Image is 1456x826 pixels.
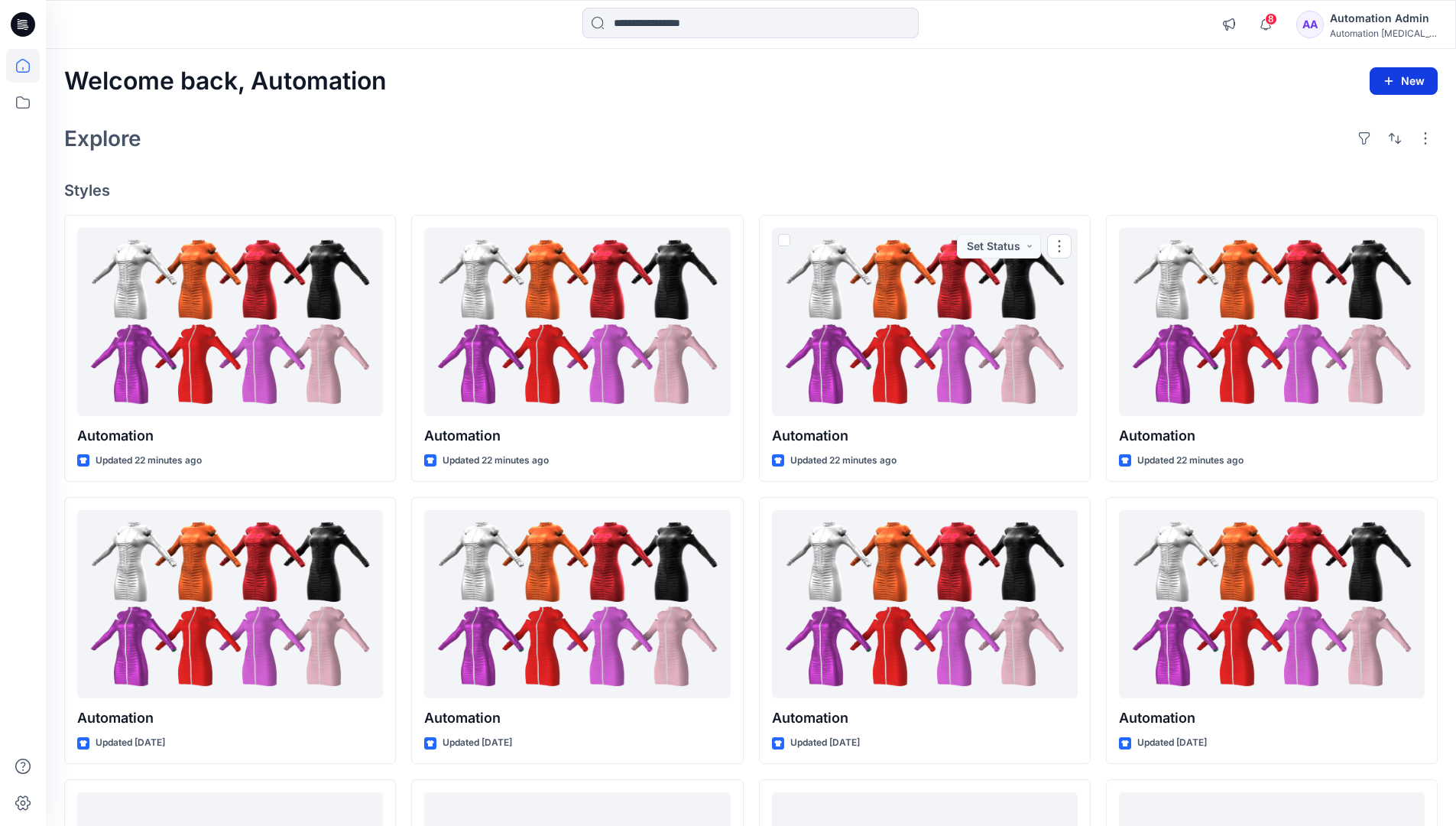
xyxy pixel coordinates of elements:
[1137,735,1207,751] p: Updated [DATE]
[77,707,383,729] p: Automation
[64,181,1438,200] h4: Styles
[772,228,1078,417] a: Automation
[424,425,730,447] p: Automation
[77,425,383,447] p: Automation
[772,510,1078,699] a: Automation
[1119,510,1425,699] a: Automation
[77,510,383,699] a: Automation
[790,735,860,751] p: Updated [DATE]
[443,453,549,469] p: Updated 22 minutes ago
[424,707,730,729] p: Automation
[790,453,897,469] p: Updated 22 minutes ago
[1296,11,1324,38] div: AA
[1330,9,1437,28] div: Automation Admin
[96,735,165,751] p: Updated [DATE]
[424,510,730,699] a: Automation
[1370,67,1438,95] button: New
[64,67,387,96] h2: Welcome back, Automation
[77,228,383,417] a: Automation
[1265,13,1277,25] span: 8
[1119,707,1425,729] p: Automation
[1119,228,1425,417] a: Automation
[772,707,1078,729] p: Automation
[1137,453,1244,469] p: Updated 22 minutes ago
[424,228,730,417] a: Automation
[1330,28,1437,39] div: Automation [MEDICAL_DATA]...
[64,126,141,151] h2: Explore
[96,453,202,469] p: Updated 22 minutes ago
[772,425,1078,447] p: Automation
[443,735,512,751] p: Updated [DATE]
[1119,425,1425,447] p: Automation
